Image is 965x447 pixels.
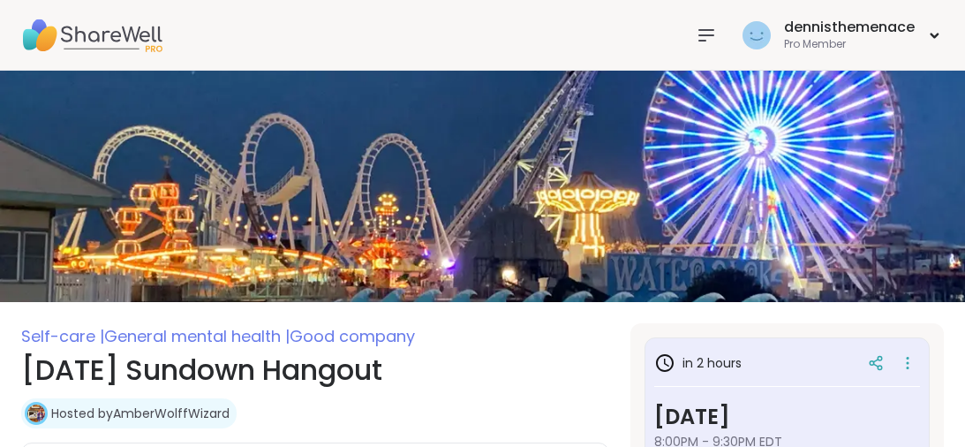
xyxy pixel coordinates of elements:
[21,4,162,66] img: ShareWell Nav Logo
[784,37,915,52] div: Pro Member
[104,325,290,347] span: General mental health |
[27,405,45,422] img: AmberWolffWizard
[290,325,415,347] span: Good company
[51,405,230,422] a: Hosted byAmberWolffWizard
[21,325,104,347] span: Self-care |
[784,18,915,37] div: dennisthemenace
[743,21,771,49] img: dennisthemenace
[21,349,609,391] h1: [DATE] Sundown Hangout
[654,352,742,374] h3: in 2 hours
[654,401,920,433] h3: [DATE]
